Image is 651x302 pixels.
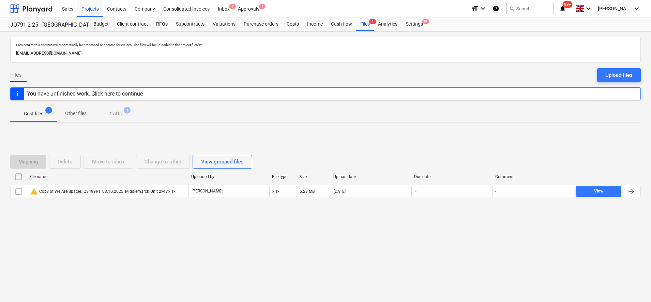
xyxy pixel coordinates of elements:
div: JO791-2-25 - [GEOGRAPHIC_DATA] [GEOGRAPHIC_DATA] [10,21,81,29]
a: Files1 [356,17,374,31]
div: 6.28 MB [300,189,315,194]
span: 99+ [563,1,573,8]
i: keyboard_arrow_down [633,4,641,13]
i: keyboard_arrow_down [479,4,487,13]
div: Comment [495,174,571,179]
span: 1 [45,107,52,114]
a: Subcontracts [172,17,209,31]
span: 9+ [422,19,429,24]
p: Drafts [108,110,122,117]
i: notifications [559,4,566,13]
i: format_size [471,4,479,13]
div: Uploaded by [191,174,267,179]
iframe: Chat Widget [617,269,651,302]
span: search [509,6,515,11]
div: Settings [402,17,427,31]
p: Files sent to this address will automatically be processed and tested for viruses. The files will... [16,43,635,47]
div: Upload date [333,174,409,179]
div: - [495,189,496,194]
a: Costs [283,17,303,31]
div: File name [29,174,186,179]
div: Copy of We Are Spaces_Q8499R1_03.10.2025_Middlemarch Unit 2M v.xlsx [30,187,176,196]
span: - [414,188,417,194]
span: 1 [259,4,266,9]
span: [PERSON_NAME] [598,6,632,11]
p: Other files [65,110,87,117]
a: Income [303,17,327,31]
div: View [594,187,604,195]
span: Files [10,71,21,79]
p: [PERSON_NAME] [192,188,223,194]
div: You have unfinished work. Click here to continue [27,90,143,97]
div: Due date [414,174,489,179]
span: warning [30,187,38,196]
a: Settings9+ [402,17,427,31]
a: Client contract [113,17,152,31]
button: View [576,186,621,197]
div: xlsx [272,189,279,194]
a: Analytics [374,17,402,31]
div: File type [272,174,294,179]
div: [DATE] [334,189,346,194]
i: keyboard_arrow_down [584,4,592,13]
button: Search [506,3,554,14]
a: Cash flow [327,17,356,31]
p: [EMAIL_ADDRESS][DOMAIN_NAME] [16,50,635,57]
button: Upload files [597,68,641,82]
div: Files [356,17,374,31]
span: 2 [229,4,236,9]
a: Purchase orders [240,17,283,31]
a: Budget [89,17,113,31]
button: View grouped files [193,155,252,169]
div: Upload files [605,71,633,80]
span: 1 [124,107,131,114]
div: View grouped files [201,157,244,166]
a: Valuations [209,17,240,31]
a: RFQs [152,17,172,31]
span: 1 [369,19,376,24]
div: Size [299,174,328,179]
i: Knowledge base [493,4,499,13]
p: Cost files [24,110,43,117]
